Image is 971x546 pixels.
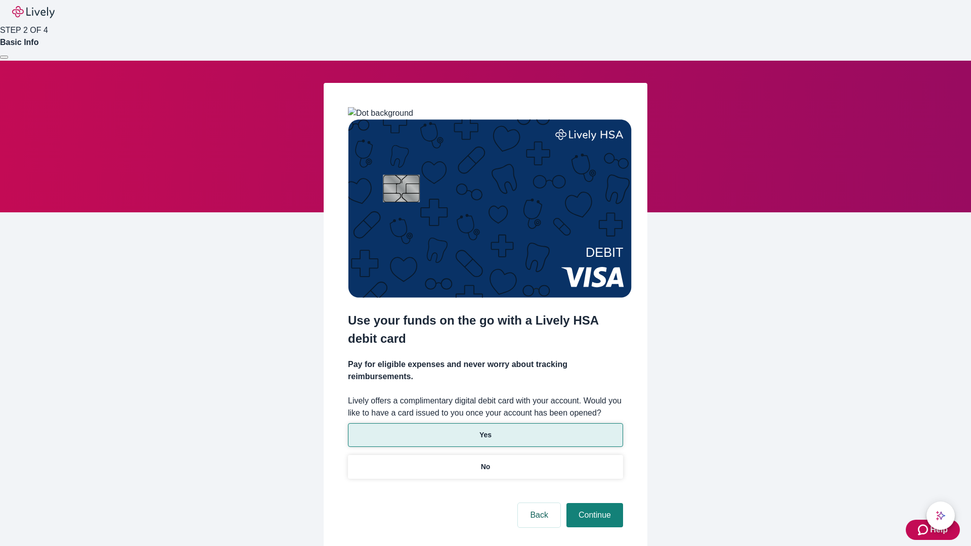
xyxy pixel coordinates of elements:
[348,395,623,419] label: Lively offers a complimentary digital debit card with your account. Would you like to have a card...
[348,107,413,119] img: Dot background
[926,502,955,530] button: chat
[348,455,623,479] button: No
[481,462,491,472] p: No
[518,503,560,527] button: Back
[479,430,492,440] p: Yes
[566,503,623,527] button: Continue
[348,358,623,383] h4: Pay for eligible expenses and never worry about tracking reimbursements.
[918,524,930,536] svg: Zendesk support icon
[12,6,55,18] img: Lively
[348,311,623,348] h2: Use your funds on the go with a Lively HSA debit card
[906,520,960,540] button: Zendesk support iconHelp
[936,511,946,521] svg: Lively AI Assistant
[348,423,623,447] button: Yes
[930,524,948,536] span: Help
[348,119,632,298] img: Debit card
